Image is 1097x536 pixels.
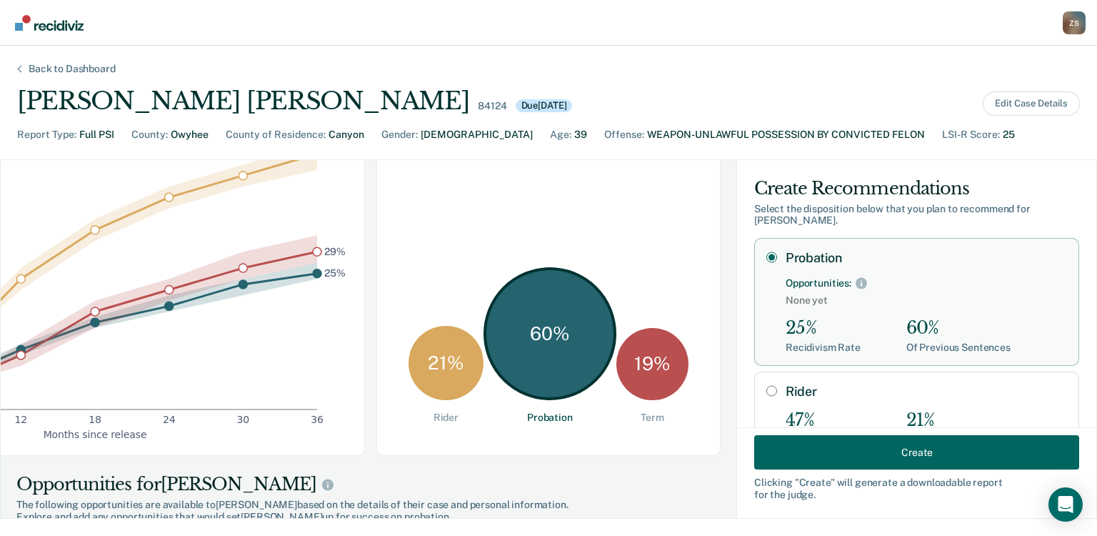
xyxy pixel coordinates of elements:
div: County : [131,127,168,142]
text: 24 [163,414,176,425]
div: Opportunities: [786,277,851,289]
div: Probation [527,412,573,424]
div: Term [641,412,663,424]
span: The following opportunities are available to [PERSON_NAME] based on the details of their case and... [16,499,721,511]
g: x-axis label [44,429,147,440]
div: 21% [906,410,1011,431]
div: Owyhee [171,127,209,142]
div: Clicking " Create " will generate a downloadable report for the judge. [754,477,1079,501]
div: Full PSI [79,127,114,142]
label: Probation [786,250,1067,266]
text: 18 [89,414,101,425]
div: 60 % [484,267,616,400]
div: [PERSON_NAME] [PERSON_NAME] [17,86,469,116]
div: 60% [906,318,1011,339]
text: 29% [324,245,346,257]
span: Explore and add any opportunities that would set [PERSON_NAME] up for success on probation. [16,511,721,523]
g: text [324,147,346,278]
div: 39 [574,127,587,142]
div: Of Previous Sentences [906,342,1011,354]
div: 25 [1003,127,1015,142]
div: Age : [550,127,571,142]
div: Create Recommendations [754,177,1079,200]
text: Months since release [44,429,147,440]
text: 36 [311,414,324,425]
img: Recidiviz [15,15,84,31]
div: Gender : [381,127,418,142]
text: 12 [15,414,28,425]
div: 47% [786,410,861,431]
div: WEAPON-UNLAWFUL POSSESSION BY CONVICTED FELON [647,127,925,142]
div: LSI-R Score : [942,127,1000,142]
div: [DEMOGRAPHIC_DATA] [421,127,533,142]
div: 84124 [478,100,506,112]
button: Create [754,435,1079,470]
div: Open Intercom Messenger [1048,487,1083,522]
div: Recidivism Rate [786,342,861,354]
button: Edit Case Details [983,91,1080,116]
div: 19 % [616,328,688,400]
div: Back to Dashboard [11,63,133,75]
div: 21 % [409,326,484,401]
label: Rider [786,384,1067,399]
div: Select the disposition below that you plan to recommend for [PERSON_NAME] . [754,203,1079,227]
div: Z S [1063,11,1086,34]
div: Report Type : [17,127,76,142]
div: Opportunities for [PERSON_NAME] [16,473,721,496]
button: Profile dropdown button [1063,11,1086,34]
div: 25% [786,318,861,339]
div: County of Residence : [226,127,326,142]
text: 30 [237,414,250,425]
text: 25% [324,267,346,279]
div: Due [DATE] [516,99,573,112]
div: Offense : [604,127,644,142]
span: None yet [786,294,1067,307]
div: Rider [434,412,459,424]
div: Canyon [329,127,364,142]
